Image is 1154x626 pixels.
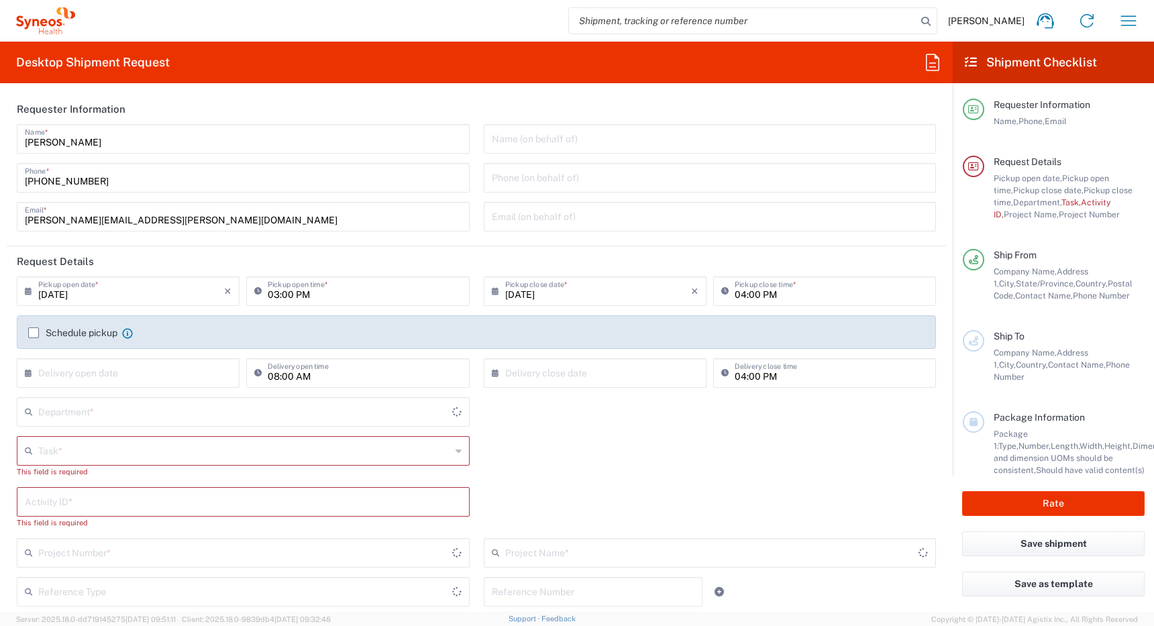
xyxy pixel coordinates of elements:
span: Contact Name, [1015,291,1073,301]
span: Length, [1051,441,1080,451]
span: Project Number [1059,209,1120,219]
span: Type, [998,441,1018,451]
span: Pickup open date, [994,173,1062,183]
span: Height, [1104,441,1133,451]
span: City, [999,360,1016,370]
h2: Desktop Shipment Request [16,54,170,70]
span: Should have valid content(s) [1036,465,1145,475]
span: Number, [1018,441,1051,451]
h2: Request Details [17,255,94,268]
span: Package Information [994,412,1085,423]
h2: Requester Information [17,103,125,116]
span: Project Name, [1004,209,1059,219]
span: Width, [1080,441,1104,451]
a: Feedback [541,615,576,623]
span: Country, [1076,278,1108,289]
span: Phone Number [1073,291,1130,301]
span: Contact Name, [1048,360,1106,370]
span: Company Name, [994,348,1057,358]
span: [PERSON_NAME] [948,15,1025,27]
span: City, [999,278,1016,289]
input: Shipment, tracking or reference number [569,8,916,34]
span: [DATE] 09:32:48 [274,615,331,623]
button: Save as template [962,572,1145,596]
div: This field is required [17,517,470,529]
span: Task, [1061,197,1081,207]
div: This field is required [17,466,470,478]
span: Phone, [1018,116,1045,126]
i: × [691,280,698,302]
span: Email [1045,116,1067,126]
span: Package 1: [994,429,1028,451]
a: Support [509,615,542,623]
span: Server: 2025.18.0-dd719145275 [16,615,176,623]
span: Country, [1016,360,1048,370]
button: Rate [962,491,1145,516]
span: Copyright © [DATE]-[DATE] Agistix Inc., All Rights Reserved [931,613,1138,625]
span: [DATE] 09:51:11 [125,615,176,623]
span: Request Details [994,156,1061,167]
label: Schedule pickup [28,327,117,338]
span: Company Name, [994,266,1057,276]
i: × [224,280,231,302]
a: Add Reference [710,582,729,601]
span: Name, [994,116,1018,126]
h2: Shipment Checklist [965,54,1097,70]
span: Client: 2025.18.0-9839db4 [182,615,331,623]
span: State/Province, [1016,278,1076,289]
button: Save shipment [962,531,1145,556]
span: Ship From [994,250,1037,260]
span: Department, [1013,197,1061,207]
span: Pickup close date, [1013,185,1084,195]
span: Ship To [994,331,1025,342]
span: Requester Information [994,99,1090,110]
